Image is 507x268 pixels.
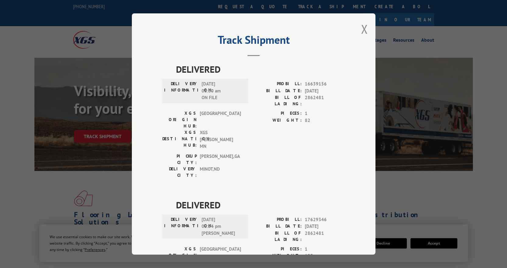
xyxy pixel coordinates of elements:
[162,166,197,179] label: DELIVERY CITY:
[162,153,197,166] label: PICKUP CITY:
[254,81,302,88] label: PROBILL:
[305,110,345,117] span: 1
[361,21,368,37] button: Close modal
[305,88,345,95] span: [DATE]
[202,216,243,237] span: [DATE] 02:54 pm [PERSON_NAME]
[305,230,345,243] span: 2862481
[200,110,241,129] span: [GEOGRAPHIC_DATA]
[200,246,241,265] span: [GEOGRAPHIC_DATA]
[254,252,302,259] label: WEIGHT:
[305,94,345,107] span: 2862481
[254,117,302,124] label: WEIGHT:
[305,246,345,253] span: 1
[200,166,241,179] span: MINOT , ND
[176,62,345,76] span: DELIVERED
[305,216,345,223] span: 17629346
[305,81,345,88] span: 16639156
[305,117,345,124] span: 82
[164,81,199,101] label: DELIVERY INFORMATION:
[162,246,197,265] label: XGS ORIGIN HUB:
[254,230,302,243] label: BILL OF LADING:
[305,223,345,230] span: [DATE]
[162,129,197,150] label: XGS DESTINATION HUB:
[200,153,241,166] span: [PERSON_NAME] , GA
[254,246,302,253] label: PIECES:
[162,36,345,47] h2: Track Shipment
[202,81,243,101] span: [DATE] 08:00 am ON FILE
[254,216,302,223] label: PROBILL:
[254,88,302,95] label: BILL DATE:
[254,223,302,230] label: BILL DATE:
[162,110,197,129] label: XGS ORIGIN HUB:
[176,198,345,212] span: DELIVERED
[254,110,302,117] label: PIECES:
[305,252,345,259] span: 195
[200,129,241,150] span: XGS [PERSON_NAME] MN
[164,216,199,237] label: DELIVERY INFORMATION:
[254,94,302,107] label: BILL OF LADING:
